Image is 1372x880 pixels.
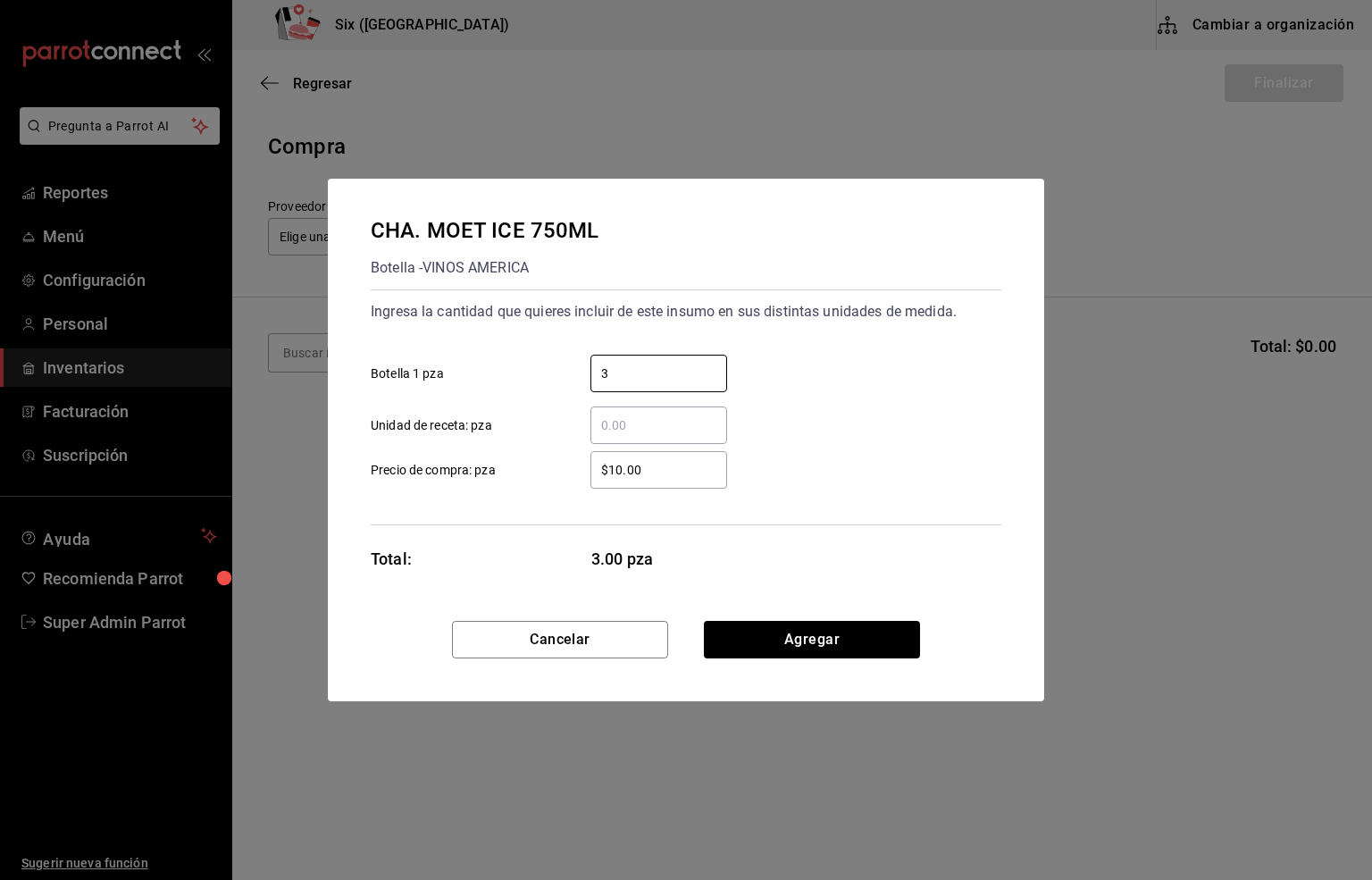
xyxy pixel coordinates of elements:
[590,363,727,384] input: Botella 1 pza
[591,547,728,571] span: 3.00 pza
[452,621,668,658] button: Cancelar
[371,547,412,571] div: Total:
[371,214,599,247] div: CHA. MOET ICE 750ML
[371,461,496,480] span: Precio de compra: pza
[371,416,492,435] span: Unidad de receta: pza
[371,254,599,282] div: Botella - VINOS AMERICA
[704,621,920,658] button: Agregar
[590,459,727,481] input: Precio de compra: pza
[371,365,444,383] span: Botella 1 pza
[371,298,1001,326] div: Ingresa la cantidad que quieres incluir de este insumo en sus distintas unidades de medida.
[590,415,727,436] input: Unidad de receta: pza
